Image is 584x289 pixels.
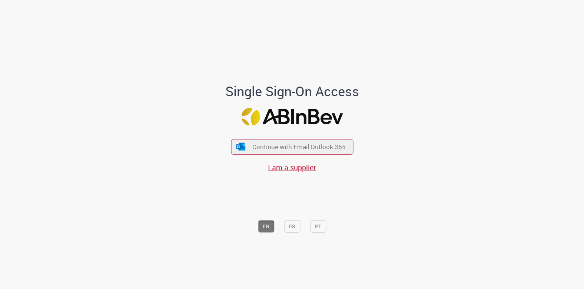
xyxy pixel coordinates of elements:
button: EN [258,220,274,232]
span: Continue with Email Outlook 365 [252,142,346,151]
img: Logo ABInBev [241,107,343,125]
img: ícone Azure/Microsoft 360 [236,142,246,150]
button: ES [284,220,300,232]
button: ícone Azure/Microsoft 360 Continue with Email Outlook 365 [231,139,353,154]
h1: Single Sign-On Access [189,84,395,99]
a: I am a supplier [268,162,316,172]
button: PT [310,220,326,232]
